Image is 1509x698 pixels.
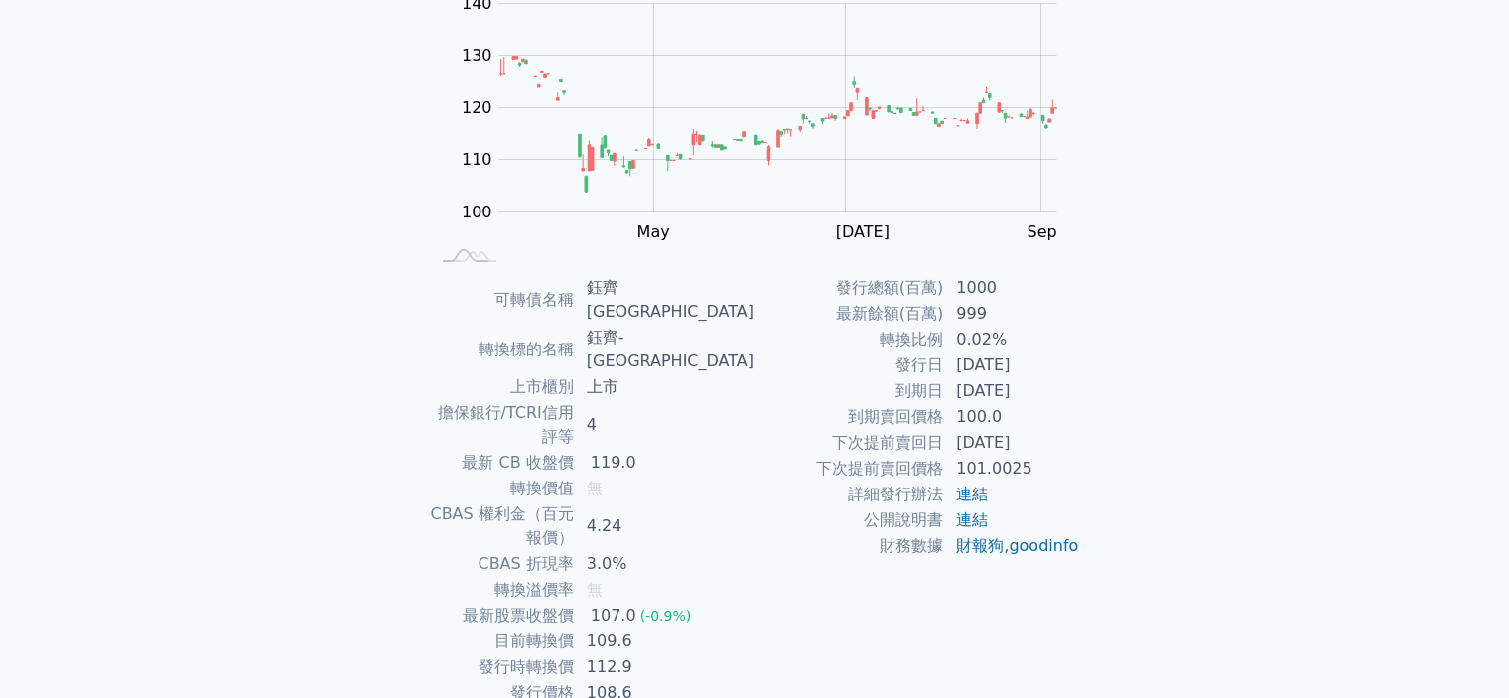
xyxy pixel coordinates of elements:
div: 119.0 [587,451,640,475]
tspan: 110 [462,150,492,169]
td: 擔保銀行/TCRI信用評等 [429,400,575,450]
td: 發行總額(百萬) [754,275,944,301]
a: 連結 [956,510,988,529]
td: 公開說明書 [754,507,944,533]
span: 無 [587,580,603,599]
td: 4.24 [575,501,754,551]
td: 可轉債名稱 [429,275,575,325]
td: 0.02% [944,327,1080,352]
tspan: 130 [462,46,492,65]
td: [DATE] [944,378,1080,404]
td: 3.0% [575,551,754,577]
td: CBAS 折現率 [429,551,575,577]
td: 發行日 [754,352,944,378]
a: 連結 [956,485,988,503]
td: 財務數據 [754,533,944,559]
tspan: Sep [1028,222,1057,241]
td: 112.9 [575,654,754,680]
td: 轉換標的名稱 [429,325,575,374]
td: , [944,533,1080,559]
td: 101.0025 [944,456,1080,482]
td: 上市 [575,374,754,400]
td: 109.6 [575,628,754,654]
span: 無 [587,479,603,497]
td: 下次提前賣回日 [754,430,944,456]
td: 100.0 [944,404,1080,430]
td: 到期賣回價格 [754,404,944,430]
td: 最新餘額(百萬) [754,301,944,327]
td: 上市櫃別 [429,374,575,400]
a: goodinfo [1009,536,1078,555]
td: 4 [575,400,754,450]
td: 最新 CB 收盤價 [429,450,575,476]
td: 到期日 [754,378,944,404]
td: 轉換價值 [429,476,575,501]
td: [DATE] [944,430,1080,456]
td: 999 [944,301,1080,327]
td: 目前轉換價 [429,628,575,654]
tspan: May [637,222,670,241]
tspan: [DATE] [836,222,890,241]
tspan: 120 [462,98,492,117]
td: CBAS 權利金（百元報價） [429,501,575,551]
td: 詳細發行辦法 [754,482,944,507]
tspan: 100 [462,203,492,221]
td: 下次提前賣回價格 [754,456,944,482]
span: (-0.9%) [640,608,692,624]
td: 鈺齊[GEOGRAPHIC_DATA] [575,275,754,325]
td: [DATE] [944,352,1080,378]
div: 107.0 [587,604,640,628]
td: 最新股票收盤價 [429,603,575,628]
td: 轉換溢價率 [429,577,575,603]
td: 轉換比例 [754,327,944,352]
td: 鈺齊-[GEOGRAPHIC_DATA] [575,325,754,374]
a: 財報狗 [956,536,1004,555]
td: 1000 [944,275,1080,301]
td: 發行時轉換價 [429,654,575,680]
